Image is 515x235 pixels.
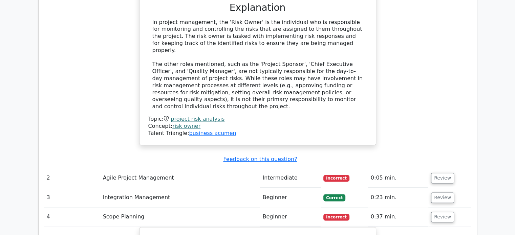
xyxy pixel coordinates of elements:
[368,168,428,188] td: 0:05 min.
[152,19,363,110] div: In project management, the 'Risk Owner' is the individual who is responsible for monitoring and c...
[223,156,297,162] a: Feedback on this question?
[148,116,367,123] div: Topic:
[323,214,349,220] span: Incorrect
[260,207,321,227] td: Beginner
[171,116,224,122] a: project risk analysis
[44,168,100,188] td: 2
[100,188,260,207] td: Integration Management
[431,192,454,203] button: Review
[100,168,260,188] td: Agile Project Management
[260,168,321,188] td: Intermediate
[431,212,454,222] button: Review
[368,207,428,227] td: 0:37 min.
[44,207,100,227] td: 4
[44,188,100,207] td: 3
[148,116,367,137] div: Talent Triangle:
[189,130,236,136] a: business acumen
[152,2,363,14] h3: Explanation
[431,173,454,183] button: Review
[323,175,349,182] span: Incorrect
[172,123,200,129] a: risk owner
[260,188,321,207] td: Beginner
[368,188,428,207] td: 0:23 min.
[148,123,367,130] div: Concept:
[323,194,345,201] span: Correct
[100,207,260,227] td: Scope Planning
